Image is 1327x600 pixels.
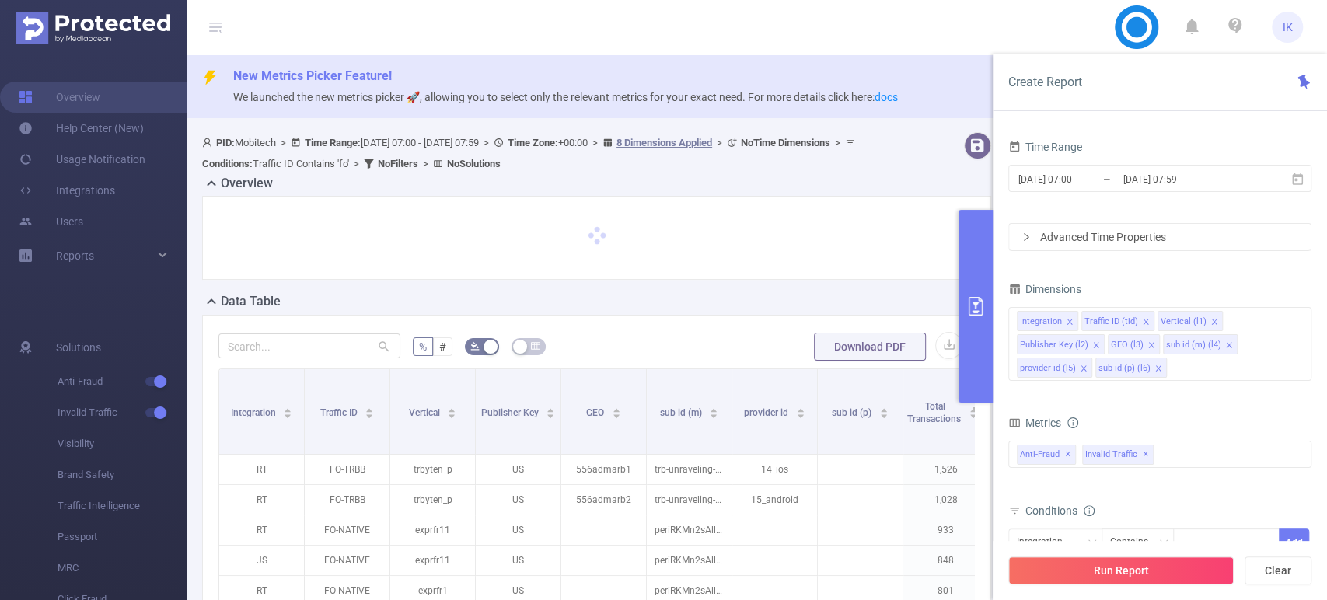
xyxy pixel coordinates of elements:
li: Vertical (l1) [1158,311,1223,331]
div: provider id (l5) [1020,358,1076,378]
i: icon: caret-up [796,406,805,410]
button: Add [1279,528,1309,556]
span: New Metrics Picker Feature! [233,68,392,83]
p: exprfr11 [390,515,475,545]
div: Integration [1017,529,1074,555]
i: icon: info-circle [1084,505,1095,516]
p: US [476,546,560,575]
li: Integration [1017,311,1078,331]
p: trb-unraveling-the-mystery-of-insurance-quotes-a-clear-path-to-the-right-coverage [647,455,732,484]
i: icon: thunderbolt [202,70,218,85]
span: > [712,137,727,148]
i: Filter menu [966,369,988,454]
a: docs [875,91,898,103]
p: 1,526 [903,455,988,484]
b: Time Range: [305,137,361,148]
i: icon: caret-up [284,406,292,410]
p: trbyten_p [390,455,475,484]
button: Run Report [1008,556,1234,584]
input: End date [1122,169,1248,190]
span: Solutions [56,332,101,363]
span: Vertical [409,407,442,418]
i: icon: caret-down [796,412,805,417]
span: Invalid Traffic [1082,445,1154,465]
p: 556admarb1 [561,455,646,484]
span: Passport [58,522,187,553]
div: Sort [365,406,374,415]
span: sub id (m) [660,407,704,418]
i: icon: caret-up [448,406,456,410]
b: PID: [216,137,235,148]
i: icon: table [531,341,540,351]
i: icon: close [1210,318,1218,327]
li: Publisher Key (l2) [1017,334,1105,354]
i: icon: caret-down [448,412,456,417]
p: periRKMn2sAllpm [647,546,732,575]
p: 933 [903,515,988,545]
p: FO-TRBB [305,455,389,484]
li: sub id (m) (l4) [1163,334,1238,354]
p: 1,028 [903,485,988,515]
b: Conditions : [202,158,253,169]
div: Vertical (l1) [1161,312,1207,332]
i: icon: down [1088,538,1097,549]
i: icon: bg-colors [470,341,480,351]
span: > [349,158,364,169]
div: sub id (p) (l6) [1098,358,1151,378]
div: Integration [1020,312,1062,332]
p: 14_ios [732,455,817,484]
span: Total Transactions [907,401,963,424]
i: icon: close [1080,365,1088,374]
div: Sort [796,406,805,415]
span: Create Report [1008,75,1082,89]
i: icon: close [1092,341,1100,351]
a: Help Center (New) [19,113,144,144]
button: Download PDF [814,333,926,361]
span: Brand Safety [58,459,187,490]
u: 8 Dimensions Applied [616,137,712,148]
li: provider id (l5) [1017,358,1092,378]
li: Traffic ID (tid) [1081,311,1154,331]
span: ✕ [1143,445,1149,464]
span: Metrics [1008,417,1061,429]
a: Integrations [19,175,115,206]
h2: Overview [221,174,273,193]
i: icon: caret-down [365,412,374,417]
b: No Time Dimensions [741,137,830,148]
div: GEO (l3) [1111,335,1144,355]
span: Visibility [58,428,187,459]
div: Sort [612,406,621,415]
i: icon: caret-up [365,406,374,410]
span: Publisher Key [481,407,541,418]
span: Reports [56,249,94,262]
div: Sort [546,406,555,415]
div: icon: rightAdvanced Time Properties [1009,224,1311,250]
span: > [479,137,494,148]
a: Overview [19,82,100,113]
span: > [830,137,845,148]
a: Reports [56,240,94,271]
p: FO-TRBB [305,485,389,515]
p: US [476,485,560,515]
span: sub id (p) [832,407,874,418]
i: icon: caret-up [612,406,620,410]
span: % [419,340,427,353]
i: icon: user [202,138,216,148]
p: exprfr11 [390,546,475,575]
div: Sort [709,406,718,415]
i: icon: caret-down [710,412,718,417]
i: icon: close [1225,341,1233,351]
a: Users [19,206,83,237]
span: Anti-Fraud [1017,445,1076,465]
span: We launched the new metrics picker 🚀, allowing you to select only the relevant metrics for your e... [233,91,898,103]
span: > [276,137,291,148]
input: Start date [1017,169,1143,190]
div: Sort [447,406,456,415]
span: Traffic ID [320,407,360,418]
p: trb-unraveling-the-mystery-of-insurance-quotes-a-clear-path-to-the-right-coverage [647,485,732,515]
p: 556admarb2 [561,485,646,515]
div: Publisher Key (l2) [1020,335,1088,355]
span: > [418,158,433,169]
div: Sort [283,406,292,415]
span: # [439,340,446,353]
